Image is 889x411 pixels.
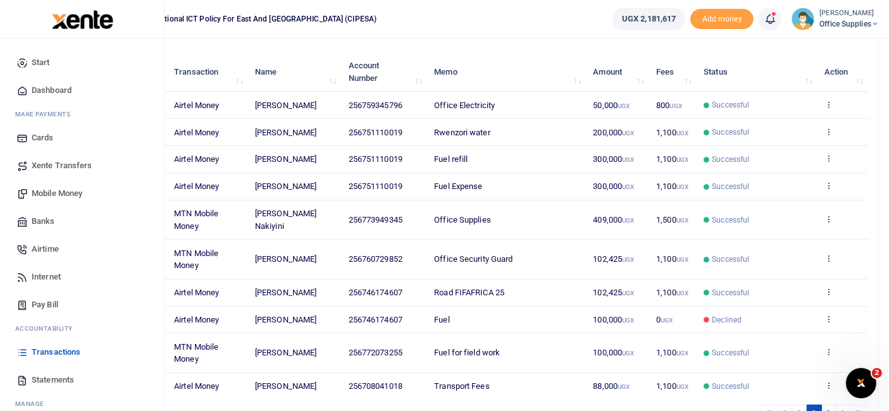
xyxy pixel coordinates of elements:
[676,156,688,163] small: UGX
[712,254,749,265] span: Successful
[10,207,154,235] a: Banks
[622,130,634,137] small: UGX
[10,104,154,124] li: M
[174,248,218,271] span: MTN Mobile Money
[255,128,316,137] span: [PERSON_NAME]
[32,298,58,311] span: Pay Bill
[593,154,634,164] span: 300,000
[656,381,688,391] span: 1,100
[712,99,749,111] span: Successful
[622,290,634,297] small: UGX
[255,315,316,324] span: [PERSON_NAME]
[676,217,688,224] small: UGX
[712,347,749,359] span: Successful
[622,13,676,25] span: UGX 2,181,617
[25,324,73,333] span: countability
[618,102,630,109] small: UGX
[349,128,402,137] span: 256751110019
[427,52,586,92] th: Memo: activate to sort column ascending
[174,342,218,364] span: MTN Mobile Money
[670,102,682,109] small: UGX
[349,254,402,264] span: 256760729852
[656,254,688,264] span: 1,100
[712,381,749,392] span: Successful
[434,215,491,224] span: Office Supplies
[818,52,868,92] th: Action: activate to sort column ascending
[712,154,749,165] span: Successful
[676,350,688,357] small: UGX
[649,52,697,92] th: Fees: activate to sort column ascending
[656,215,688,224] span: 1,500
[52,10,113,29] img: logo-large
[434,381,489,391] span: Transport Fees
[434,288,504,297] span: Road FIFAFRICA 25
[174,315,219,324] span: Airtel Money
[255,154,316,164] span: [PERSON_NAME]
[676,183,688,190] small: UGX
[676,383,688,390] small: UGX
[10,235,154,263] a: Airtime
[32,56,50,69] span: Start
[32,374,74,386] span: Statements
[32,271,61,283] span: Internet
[872,368,882,378] span: 2
[349,381,402,391] span: 256708041018
[248,52,342,92] th: Name: activate to sort column ascending
[349,315,402,324] span: 256746174607
[593,288,634,297] span: 102,425
[349,348,402,357] span: 256772073255
[51,14,113,23] a: logo-small logo-large logo-large
[593,215,634,224] span: 409,000
[10,77,154,104] a: Dashboard
[676,290,688,297] small: UGX
[819,8,879,19] small: [PERSON_NAME]
[434,348,500,357] span: Fuel for field work
[22,109,71,119] span: ake Payments
[712,214,749,226] span: Successful
[255,209,316,231] span: [PERSON_NAME] Nakiyini
[656,128,688,137] span: 1,100
[434,154,468,164] span: Fuel refill
[622,156,634,163] small: UGX
[32,132,54,144] span: Cards
[32,159,92,172] span: Xente Transfers
[349,101,402,110] span: 256759345796
[612,8,685,30] a: UGX 2,181,617
[255,101,316,110] span: [PERSON_NAME]
[656,288,688,297] span: 1,100
[656,154,688,164] span: 1,100
[593,381,630,391] span: 88,000
[32,215,55,228] span: Banks
[593,101,630,110] span: 50,000
[255,348,316,357] span: [PERSON_NAME]
[607,8,690,30] li: Wallet ballance
[712,314,742,326] span: Declined
[846,368,876,398] iframe: Intercom live chat
[174,381,219,391] span: Airtel Money
[255,181,316,191] span: [PERSON_NAME]
[10,319,154,338] li: Ac
[10,49,154,77] a: Start
[792,8,814,30] img: profile-user
[10,366,154,394] a: Statements
[434,254,513,264] span: Office Security Guard
[10,180,154,207] a: Mobile Money
[349,154,402,164] span: 256751110019
[593,254,634,264] span: 102,425
[174,101,219,110] span: Airtel Money
[618,383,630,390] small: UGX
[174,181,219,191] span: Airtel Money
[712,287,749,298] span: Successful
[174,154,219,164] span: Airtel Money
[622,183,634,190] small: UGX
[174,128,219,137] span: Airtel Money
[712,126,749,138] span: Successful
[593,181,634,191] span: 300,000
[22,399,45,408] span: anage
[255,254,316,264] span: [PERSON_NAME]
[622,217,634,224] small: UGX
[656,315,673,324] span: 0
[255,288,316,297] span: [PERSON_NAME]
[167,52,248,92] th: Transaction: activate to sort column ascending
[255,381,316,391] span: [PERSON_NAME]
